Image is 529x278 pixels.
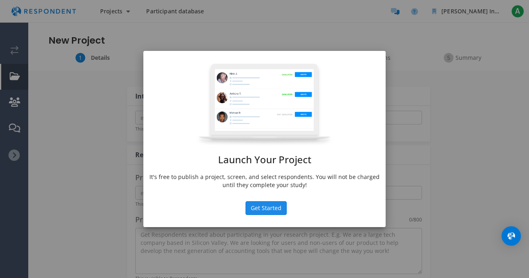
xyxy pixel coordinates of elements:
[149,173,380,189] p: It's free to publish a project, screen, and select respondents. You will not be charged until the...
[195,63,334,146] img: project-modal.png
[246,201,287,215] button: Get Started
[502,226,521,246] div: Open Intercom Messenger
[143,51,386,227] md-dialog: Launch Your ...
[149,154,380,165] h1: Launch Your Project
